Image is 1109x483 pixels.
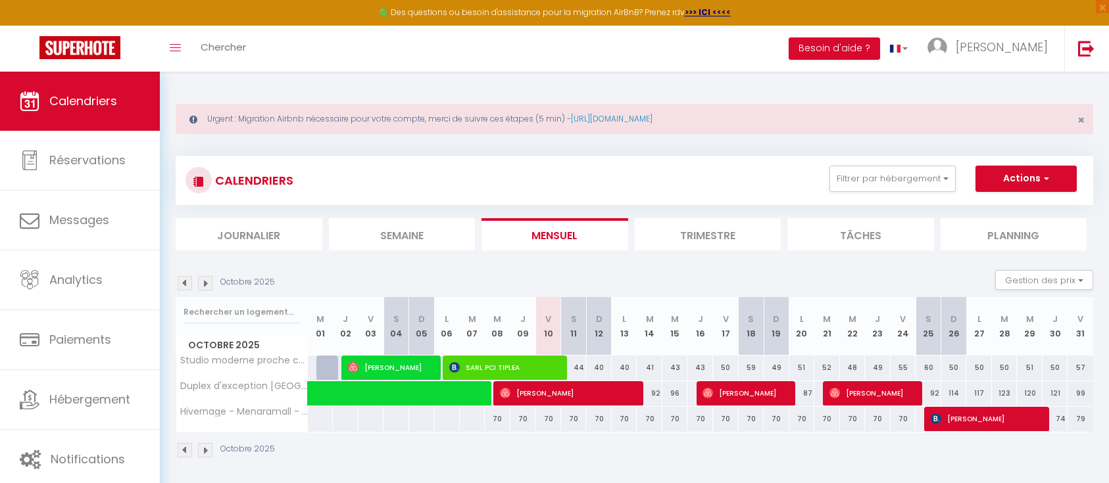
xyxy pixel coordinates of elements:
[49,331,111,348] span: Paiements
[409,297,435,356] th: 05
[865,356,891,380] div: 49
[1017,297,1043,356] th: 29
[773,313,779,325] abbr: D
[941,218,1087,250] li: Planning
[956,39,1048,55] span: [PERSON_NAME]
[596,313,603,325] abbr: D
[739,297,764,356] th: 18
[445,313,449,325] abbr: L
[383,297,409,356] th: 04
[829,380,915,405] span: [PERSON_NAME]
[485,407,510,431] div: 70
[520,313,526,325] abbr: J
[865,297,891,356] th: 23
[51,451,125,467] span: Notifications
[418,313,425,325] abbr: D
[637,407,662,431] div: 70
[662,407,688,431] div: 70
[220,276,275,288] p: Octobre 2025
[687,297,713,356] th: 16
[995,270,1093,290] button: Gestion des prix
[739,407,764,431] div: 70
[713,356,739,380] div: 50
[184,300,300,324] input: Rechercher un logement...
[1000,313,1008,325] abbr: M
[789,297,815,356] th: 20
[723,313,729,325] abbr: V
[875,313,880,325] abbr: J
[748,313,754,325] abbr: S
[787,218,934,250] li: Tâches
[941,356,967,380] div: 50
[1068,356,1093,380] div: 57
[1077,313,1083,325] abbr: V
[975,166,1077,192] button: Actions
[343,313,348,325] abbr: J
[1017,356,1043,380] div: 51
[178,381,310,391] span: Duplex d'exception [GEOGRAPHIC_DATA] - [GEOGRAPHIC_DATA]
[789,37,880,60] button: Besoin d'aide ?
[1017,381,1043,405] div: 120
[348,355,433,380] span: [PERSON_NAME]
[931,406,1042,431] span: [PERSON_NAME]
[789,407,815,431] div: 70
[927,37,947,57] img: ...
[561,407,587,431] div: 70
[814,297,840,356] th: 21
[685,7,731,18] a: >>> ICI <<<<
[671,313,679,325] abbr: M
[49,212,109,228] span: Messages
[966,356,992,380] div: 50
[460,297,485,356] th: 07
[662,356,688,380] div: 43
[789,356,815,380] div: 51
[571,313,577,325] abbr: S
[840,297,866,356] th: 22
[368,313,374,325] abbr: V
[646,313,654,325] abbr: M
[992,297,1018,356] th: 28
[800,313,804,325] abbr: L
[849,313,856,325] abbr: M
[941,381,967,405] div: 114
[333,297,358,356] th: 02
[1043,407,1068,431] div: 74
[612,407,637,431] div: 70
[39,36,120,59] img: Super Booking
[992,381,1018,405] div: 123
[586,407,612,431] div: 70
[1068,381,1093,405] div: 99
[829,166,956,192] button: Filtrer par hébergement
[220,443,275,455] p: Octobre 2025
[764,407,789,431] div: 70
[571,113,653,124] a: [URL][DOMAIN_NAME]
[1068,297,1093,356] th: 31
[176,218,322,250] li: Journalier
[966,297,992,356] th: 27
[510,407,536,431] div: 70
[900,313,906,325] abbr: V
[535,297,561,356] th: 10
[950,313,957,325] abbr: D
[916,356,941,380] div: 60
[662,381,688,405] div: 96
[635,218,781,250] li: Trimestre
[212,166,293,195] h3: CALENDRIERS
[308,297,333,356] th: 01
[977,313,981,325] abbr: L
[545,313,551,325] abbr: V
[468,313,476,325] abbr: M
[485,297,510,356] th: 08
[49,271,103,288] span: Analytics
[1077,112,1085,128] span: ×
[789,381,815,405] div: 87
[891,297,916,356] th: 24
[637,297,662,356] th: 14
[49,93,117,109] span: Calendriers
[493,313,501,325] abbr: M
[687,407,713,431] div: 70
[176,104,1093,134] div: Urgent : Migration Airbnb nécessaire pour votre compte, merci de suivre ces étapes (5 min) -
[500,380,637,405] span: [PERSON_NAME]
[481,218,628,250] li: Mensuel
[713,297,739,356] th: 17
